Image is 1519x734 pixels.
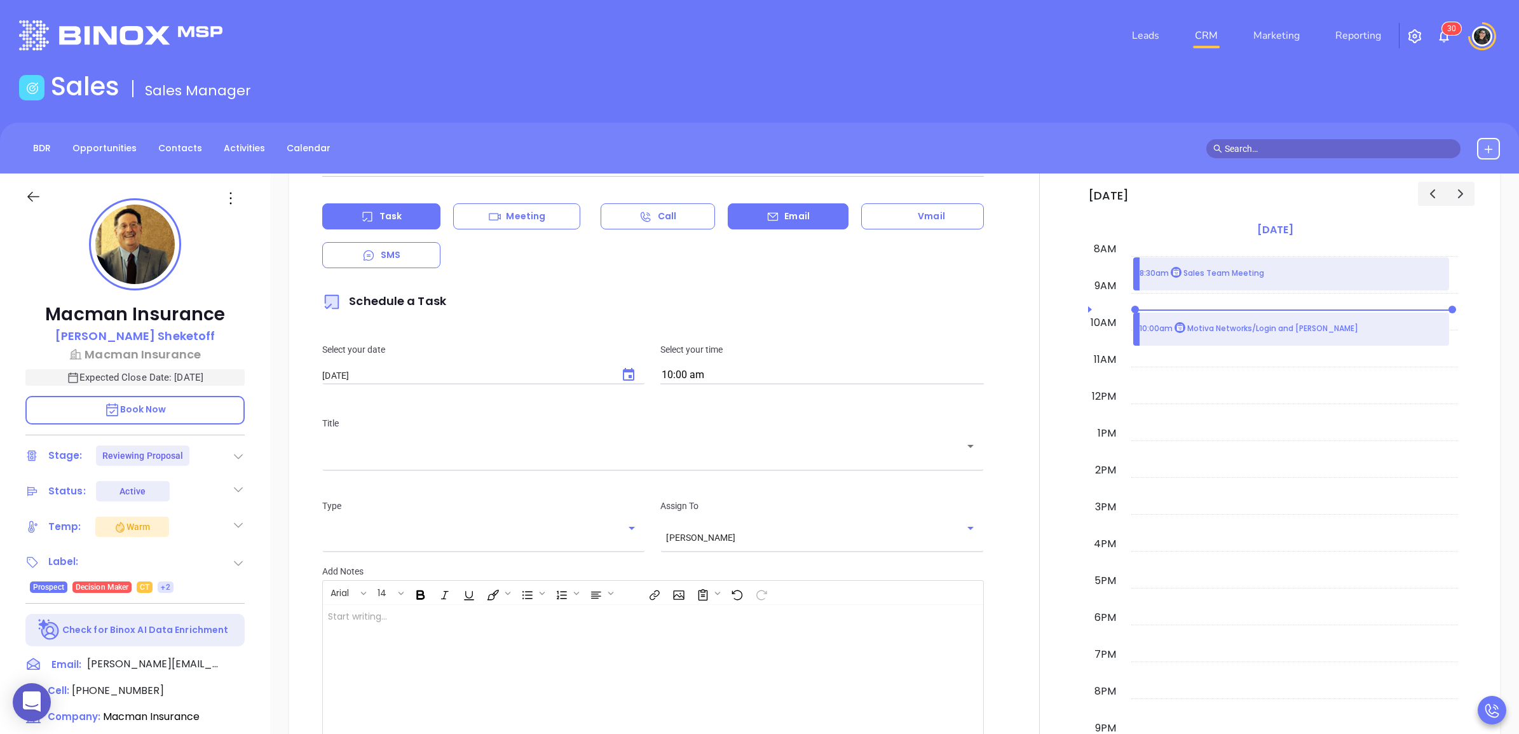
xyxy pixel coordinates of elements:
img: iconSetting [1407,29,1422,44]
a: BDR [25,138,58,159]
p: Add Notes [322,564,983,578]
a: [PERSON_NAME] Sheketoff [55,327,215,346]
h2: [DATE] [1088,189,1129,203]
p: [PERSON_NAME] Sheketoff [55,327,215,344]
span: 14 [371,587,393,595]
p: 8:30am Sales Team Meeting [1140,267,1264,280]
div: 10am [1088,315,1119,330]
p: 10:00am Motiva Networks/Login and [PERSON_NAME] [1140,322,1358,336]
span: Redo [749,582,772,604]
p: Select your time [660,343,983,357]
div: 5pm [1092,573,1119,588]
div: Reviewing Proposal [102,445,184,466]
span: 0 [1452,24,1456,33]
span: Decision Maker [76,580,128,594]
div: 4pm [1091,536,1119,552]
a: Activities [216,138,273,159]
span: Undo [725,582,747,604]
div: 2pm [1093,463,1119,478]
span: Bold [408,582,431,604]
div: 1pm [1095,426,1119,441]
span: Insert Image [666,582,689,604]
button: Open [962,519,979,537]
div: 9am [1092,278,1119,294]
span: Schedule a Task [322,293,446,309]
span: CT [140,580,149,594]
span: Insert Unordered List [515,582,548,604]
div: Warm [114,519,150,534]
img: profile-user [95,205,175,284]
div: 12pm [1089,389,1119,404]
p: Assign To [660,499,983,513]
p: Vmail [918,210,945,223]
p: Expected Close Date: [DATE] [25,369,245,386]
span: Insert link [642,582,665,604]
span: [PHONE_NUMBER] [72,683,164,698]
p: SMS [381,248,400,262]
span: Font size [371,582,407,604]
p: Email [784,210,810,223]
span: Arial [324,587,355,595]
input: MM/DD/YYYY [322,370,608,381]
span: Company: [48,710,100,723]
p: Title [322,416,983,430]
span: Surveys [690,582,723,604]
a: CRM [1190,23,1223,48]
button: Next day [1446,182,1475,205]
p: Meeting [506,210,545,223]
div: 6pm [1092,610,1119,625]
button: Open [623,519,641,537]
p: Check for Binox AI Data Enrichment [62,623,228,637]
a: Contacts [151,138,210,159]
p: Task [379,210,402,223]
a: Reporting [1330,23,1386,48]
button: 14 [371,582,396,604]
span: Underline [456,582,479,604]
img: user [1472,26,1492,46]
span: Italic [432,582,455,604]
a: Opportunities [65,138,144,159]
a: [DATE] [1255,221,1296,239]
img: Ai-Enrich-DaqCidB-.svg [38,619,60,641]
span: Prospect [33,580,64,594]
span: Sales Manager [145,81,251,100]
span: Email: [51,656,81,673]
p: Type [322,499,645,513]
button: Open [962,437,979,455]
button: Previous day [1418,182,1447,205]
div: 11am [1091,352,1119,367]
button: Arial [324,582,358,604]
a: Marketing [1248,23,1305,48]
div: Label: [48,552,79,571]
span: 3 [1447,24,1452,33]
span: Macman Insurance [103,709,200,724]
p: Call [658,210,676,223]
div: Temp: [48,517,81,536]
a: Macman Insurance [25,346,245,363]
a: Leads [1127,23,1164,48]
span: [PERSON_NAME][EMAIL_ADDRESS][DOMAIN_NAME] [87,656,221,672]
div: Status: [48,482,86,501]
div: 8pm [1092,684,1119,699]
sup: 30 [1442,22,1461,35]
span: Cell : [48,684,69,697]
img: logo [19,20,222,50]
span: Insert Ordered List [549,582,582,604]
div: 8am [1091,241,1119,257]
span: +2 [161,580,170,594]
input: Search… [1225,142,1454,156]
span: Font family [324,582,369,604]
img: iconNotification [1436,29,1452,44]
h1: Sales [51,71,119,102]
div: 3pm [1093,500,1119,515]
div: 7pm [1092,647,1119,662]
span: Fill color or set the text color [480,582,514,604]
span: search [1213,144,1222,153]
a: Calendar [279,138,338,159]
span: Align [583,582,616,604]
div: Active [119,481,146,501]
p: Macman Insurance [25,303,245,326]
button: Choose date, selected date is Sep 16, 2025 [613,360,644,390]
p: Select your date [322,343,645,357]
